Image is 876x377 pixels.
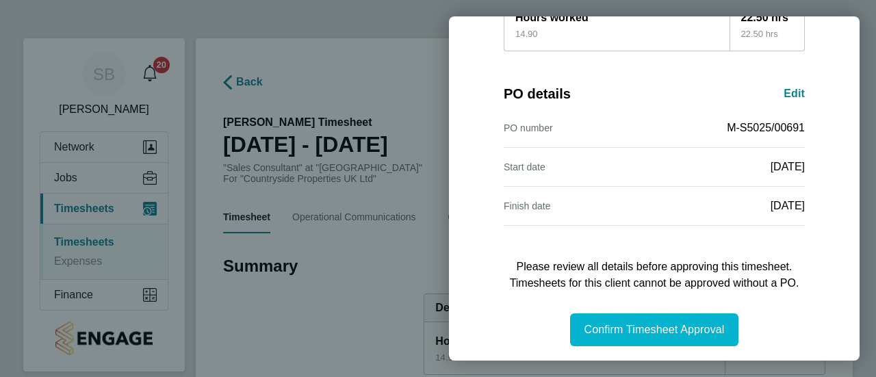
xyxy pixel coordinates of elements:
span: Confirm Timesheet Approval [584,324,724,335]
a: Edit [784,86,805,102]
h4: PO details [504,84,571,103]
div: 14.90 [515,29,538,40]
p: Please review all details before approving this timesheet. [487,226,821,291]
span: M-S5025/00691 [727,122,805,133]
span: Timesheets for this client cannot be approved without a PO. [487,275,821,291]
span: Edit [784,88,805,99]
button: Confirm Timesheet Approval [570,313,738,346]
div: PO number [504,120,654,136]
div: Finish date [504,198,654,214]
div: 22.50 hrs [730,29,805,51]
div: [DATE] [654,159,805,175]
div: Start date [504,159,654,175]
div: [DATE] [654,198,805,214]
